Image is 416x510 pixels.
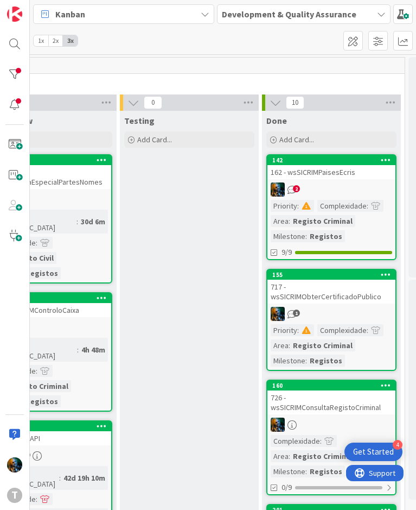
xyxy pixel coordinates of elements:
[271,339,289,351] div: Area
[367,324,368,336] span: :
[307,230,345,242] div: Registos
[78,216,108,228] div: 30d 6m
[137,135,172,144] span: Add Card...
[6,252,56,264] div: Registo Civil
[267,381,395,414] div: 160726 - wsSICRIMConsultaRegistoCriminal
[271,418,285,432] img: JC
[36,493,37,505] span: :
[271,324,297,336] div: Priority
[271,355,305,367] div: Milestone
[267,280,395,304] div: 717 - wsSICRIMObterCertificadoPublico
[144,96,162,109] span: 0
[267,182,395,197] div: JC
[266,154,396,260] a: 142162 - wsSICRIMPaisesEcrisJCPriority:Complexidade:Area:Registo CriminalMilestone:Registos9/9
[23,267,61,279] div: Registos
[290,339,355,351] div: Registo Criminal
[267,270,395,280] div: 155
[297,324,299,336] span: :
[7,7,22,22] img: Visit kanbanzone.com
[305,230,307,242] span: :
[272,382,395,389] div: 160
[297,200,299,212] span: :
[48,35,63,46] span: 2x
[266,115,287,126] span: Done
[289,450,290,462] span: :
[271,307,285,321] img: JC
[55,8,85,21] span: Kanban
[7,488,22,503] div: T
[222,9,356,20] b: Development & Quality Assurance
[271,182,285,197] img: JC
[267,165,395,179] div: 162 - wsSICRIMPaisesEcris
[23,2,49,15] span: Support
[267,270,395,304] div: 155717 - wsSICRIMObterCertificadoPublico
[281,482,292,493] span: 0/9
[290,450,355,462] div: Registo Criminal
[77,344,79,356] span: :
[63,35,78,46] span: 3x
[267,155,395,179] div: 142162 - wsSICRIMPaisesEcris
[271,200,297,212] div: Priority
[271,465,305,477] div: Milestone
[367,200,368,212] span: :
[307,465,345,477] div: Registos
[344,443,402,461] div: Open Get Started checklist, remaining modules: 4
[23,395,61,407] div: Registos
[293,310,300,317] span: 1
[267,391,395,414] div: 726 - wsSICRIMConsultaRegistoCriminal
[293,185,300,192] span: 2
[76,216,78,228] span: :
[320,435,322,447] span: :
[286,96,304,109] span: 10
[59,472,61,484] span: :
[36,237,37,249] span: :
[61,472,108,484] div: 42d 19h 10m
[267,307,395,321] div: JC
[267,418,395,432] div: JC
[266,269,396,371] a: 155717 - wsSICRIMObterCertificadoPublicoJCPriority:Complexidade:Area:Registo CriminalMilestone:Re...
[79,344,108,356] div: 4h 48m
[279,135,314,144] span: Add Card...
[289,215,290,227] span: :
[281,247,292,258] span: 9/9
[271,450,289,462] div: Area
[290,215,355,227] div: Registo Criminal
[289,339,290,351] span: :
[317,324,367,336] div: Complexidade
[307,355,345,367] div: Registos
[6,380,71,392] div: Registo Criminal
[317,200,367,212] div: Complexidade
[124,115,155,126] span: Testing
[353,446,394,457] div: Get Started
[272,271,395,279] div: 155
[271,215,289,227] div: Area
[36,365,37,377] span: :
[266,380,396,495] a: 160726 - wsSICRIMConsultaRegistoCriminalJCComplexidade:Area:Registo CriminalMilestone:Registos0/9
[34,35,48,46] span: 1x
[272,156,395,164] div: 142
[305,355,307,367] span: :
[267,155,395,165] div: 142
[271,435,320,447] div: Complexidade
[271,230,305,242] div: Milestone
[393,440,402,450] div: 4
[267,381,395,391] div: 160
[305,465,307,477] span: :
[7,457,22,473] img: JC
